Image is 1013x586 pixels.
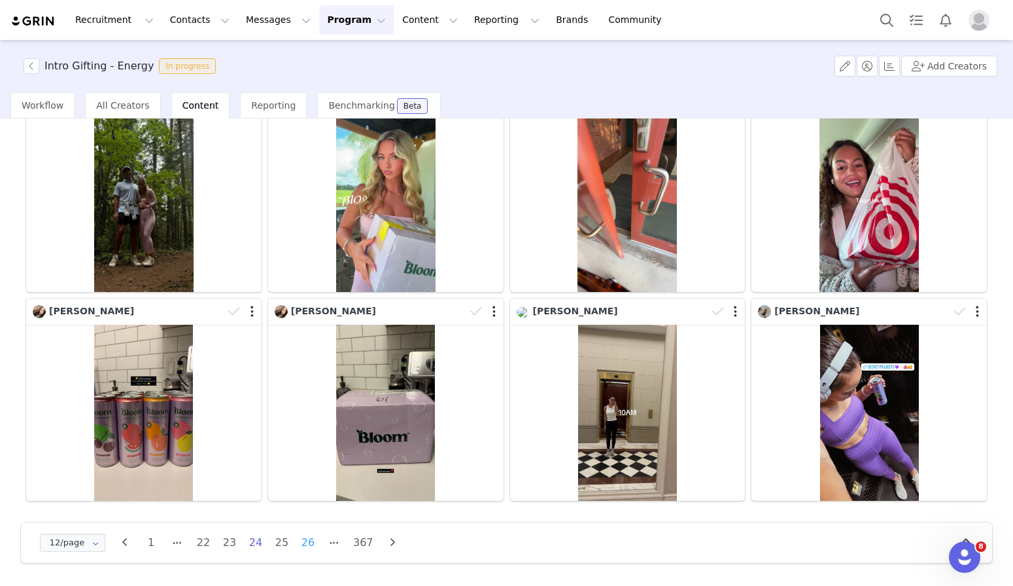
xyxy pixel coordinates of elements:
span: [PERSON_NAME] [774,306,859,316]
img: grin logo [10,15,56,27]
a: Community [601,5,676,35]
span: Workflow [22,100,63,111]
span: [PERSON_NAME] [533,306,618,316]
span: Reporting [251,100,296,111]
img: 14711b2e-d572-4625-89d7-087644f34a69.jpg [33,305,46,318]
img: 97a95c96-0416-4480-bdd2-40e0c3b4cfdb.jpg [517,307,530,318]
li: 24 [246,534,266,552]
li: 367 [351,534,376,552]
li: 22 [194,534,213,552]
button: Reporting [466,5,547,35]
span: 8 [976,541,986,552]
button: Search [872,5,901,35]
h3: Intro Gifting - Energy [44,58,154,74]
span: All Creators [96,100,149,111]
iframe: Intercom live chat [949,541,980,573]
button: Program [319,5,394,35]
button: Messages [238,5,318,35]
span: Benchmarking [328,100,394,111]
li: 23 [220,534,239,552]
a: Tasks [902,5,931,35]
span: Content [182,100,219,111]
span: In progress [159,58,216,74]
img: placeholder-profile.jpg [969,10,989,31]
img: bda0466d-18a6-4546-b301-1d2aea94e730.jpg [758,305,771,318]
button: Contacts [162,5,237,35]
span: [PERSON_NAME] [291,306,376,316]
input: Select [40,534,105,552]
button: Add Creators [901,56,997,77]
li: 26 [298,534,318,552]
span: [PERSON_NAME] [49,306,134,316]
li: 25 [272,534,292,552]
button: Profile [961,10,1003,31]
span: [object Object] [24,58,221,74]
div: Beta [403,102,422,110]
button: Notifications [931,5,960,35]
button: Content [394,5,466,35]
li: 1 [141,534,161,552]
a: Brands [548,5,600,35]
button: Recruitment [67,5,162,35]
img: 14711b2e-d572-4625-89d7-087644f34a69.jpg [275,305,288,318]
